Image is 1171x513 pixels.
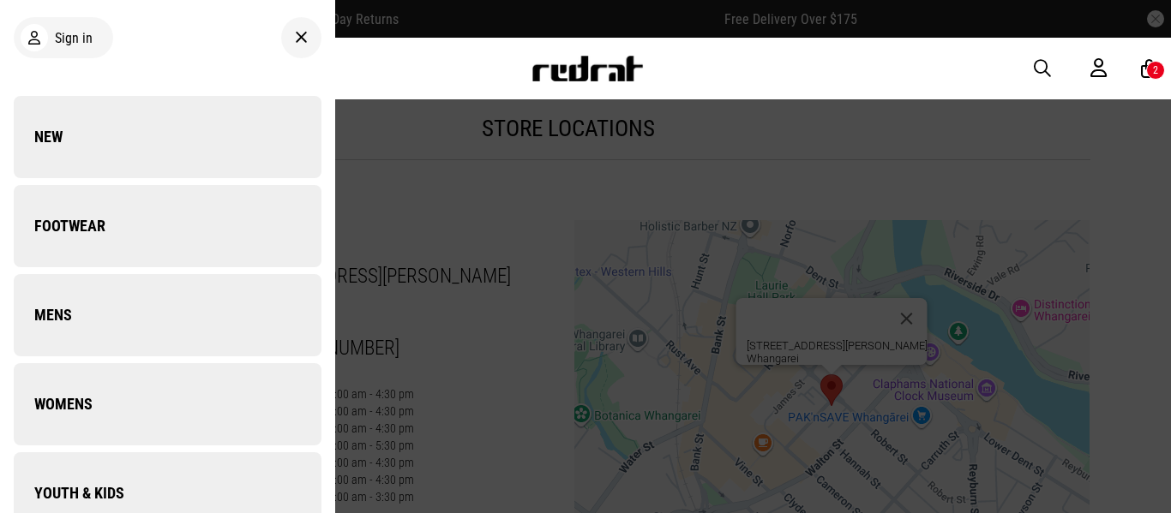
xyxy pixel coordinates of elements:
[14,363,321,445] a: Womens Company
[14,394,93,415] span: Womens
[167,60,321,213] img: Company
[14,185,321,267] a: Footwear Company
[14,274,321,356] a: Mens Company
[167,238,321,391] img: Company
[14,96,321,178] a: New Company
[14,127,63,147] span: New
[531,56,644,81] img: Redrat logo
[167,149,321,302] img: Company
[14,305,72,325] span: Mens
[1141,60,1157,78] a: 2
[1153,64,1158,76] div: 2
[167,327,321,480] img: Company
[14,216,105,236] span: Footwear
[55,30,93,46] span: Sign in
[14,483,124,504] span: Youth & Kids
